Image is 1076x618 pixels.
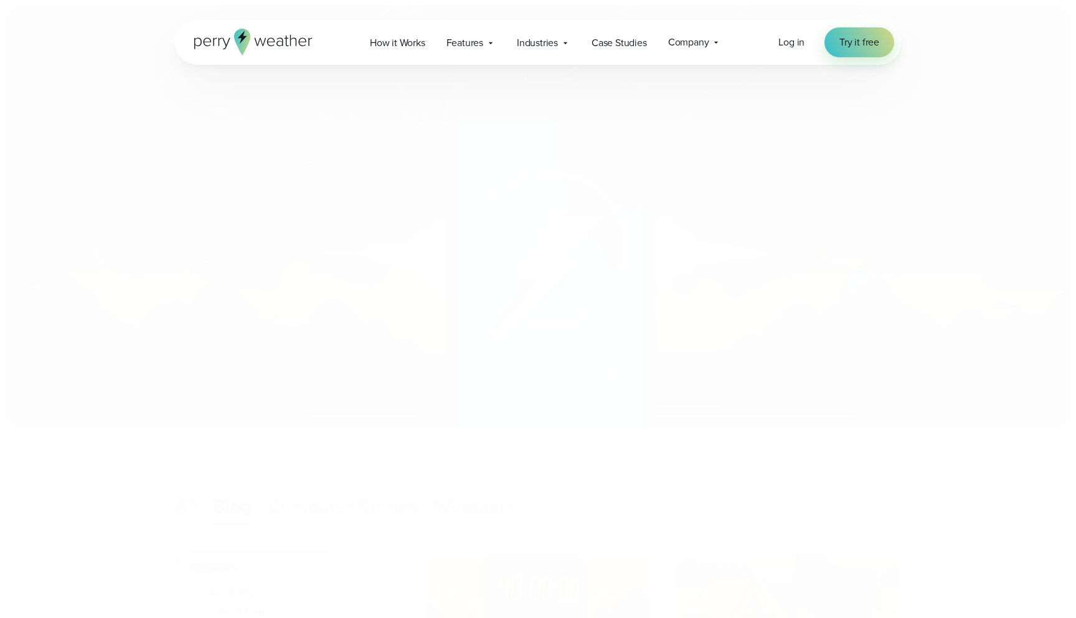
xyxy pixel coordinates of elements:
[581,30,658,55] a: Case Studies
[839,35,879,50] span: Try it free
[592,36,647,50] span: Case Studies
[370,36,425,50] span: How it Works
[778,35,805,49] span: Log in
[778,35,805,50] a: Log in
[824,27,894,57] a: Try it free
[517,36,558,50] span: Industries
[446,36,483,50] span: Features
[359,30,436,55] a: How it Works
[668,35,709,50] span: Company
